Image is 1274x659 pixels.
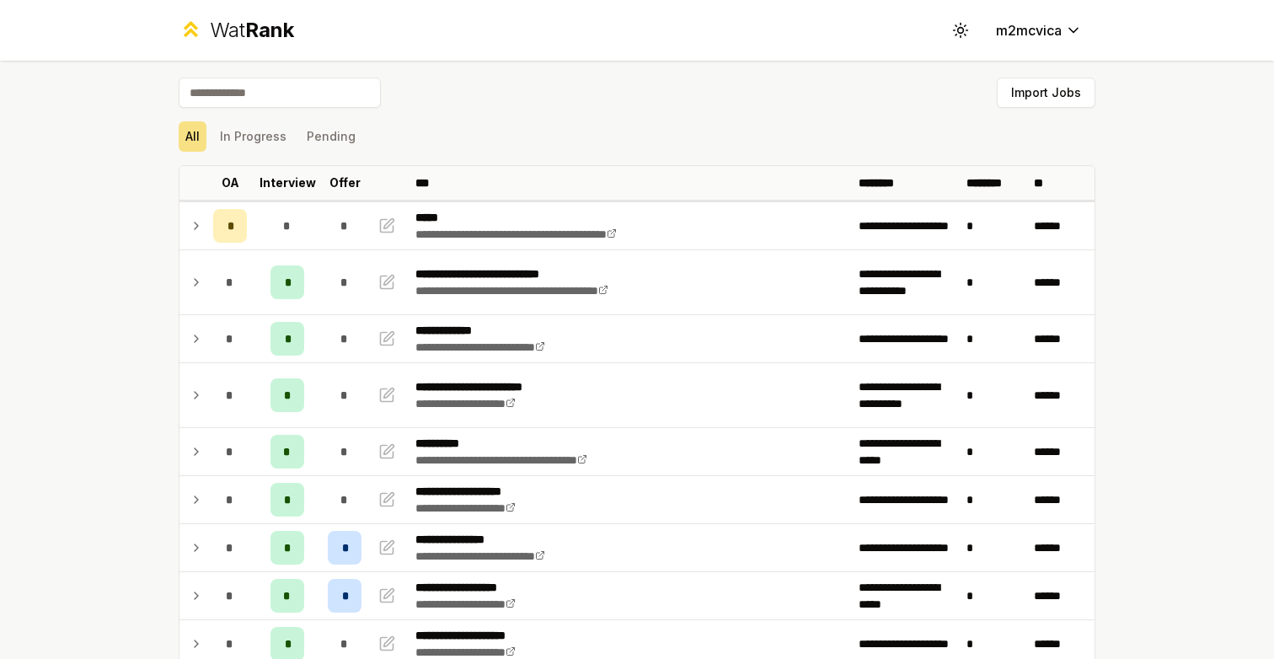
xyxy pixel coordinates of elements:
[996,20,1062,40] span: m2mcvica
[210,17,294,44] div: Wat
[222,174,239,191] p: OA
[179,121,206,152] button: All
[300,121,362,152] button: Pending
[997,78,1095,108] button: Import Jobs
[179,17,294,44] a: WatRank
[213,121,293,152] button: In Progress
[982,15,1095,46] button: m2mcvica
[329,174,361,191] p: Offer
[260,174,316,191] p: Interview
[245,18,294,42] span: Rank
